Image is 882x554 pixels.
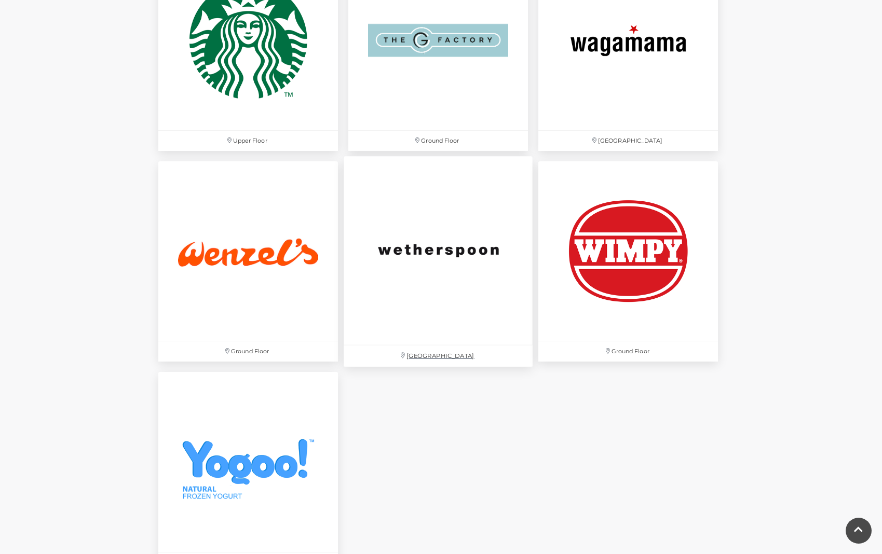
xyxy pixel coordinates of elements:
[538,131,718,151] p: [GEOGRAPHIC_DATA]
[533,156,723,367] a: Ground Floor
[153,156,343,367] a: Ground Floor
[338,151,538,372] a: [GEOGRAPHIC_DATA]
[158,131,338,151] p: Upper Floor
[158,372,338,551] img: Yogoo at Festival Place
[158,341,338,362] p: Ground Floor
[348,131,528,151] p: Ground Floor
[538,341,718,362] p: Ground Floor
[344,345,533,367] p: [GEOGRAPHIC_DATA]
